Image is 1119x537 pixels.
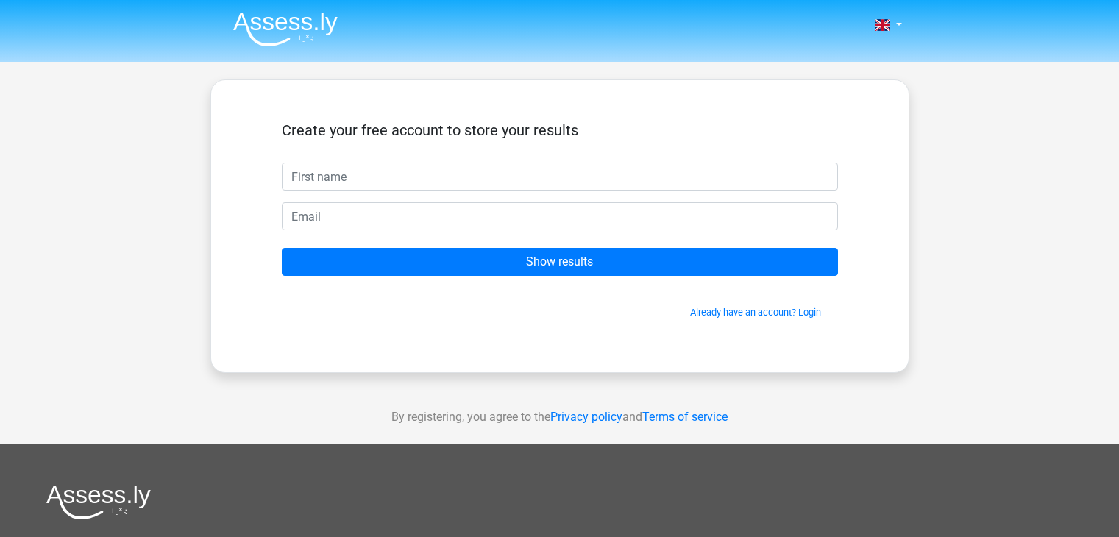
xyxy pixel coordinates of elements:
[46,485,151,519] img: Assessly logo
[550,410,622,424] a: Privacy policy
[282,202,838,230] input: Email
[282,121,838,139] h5: Create your free account to store your results
[282,248,838,276] input: Show results
[282,163,838,191] input: First name
[690,307,821,318] a: Already have an account? Login
[233,12,338,46] img: Assessly
[642,410,728,424] a: Terms of service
